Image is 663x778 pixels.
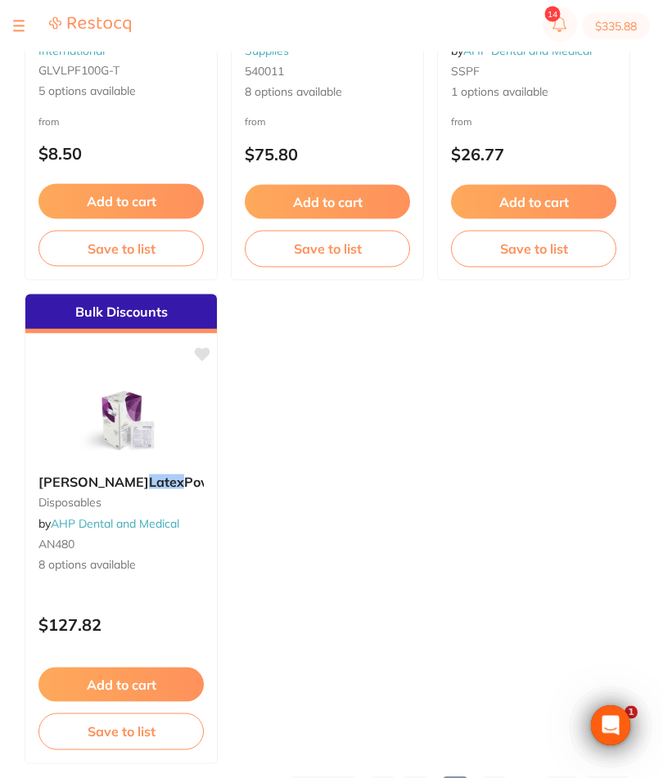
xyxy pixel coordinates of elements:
div: Bulk Discounts [25,295,217,334]
span: Powder [184,474,232,490]
span: 8 options available [245,84,410,101]
em: Latex [149,474,184,490]
a: Restocq Logo [49,16,131,36]
a: AHP Dental and Medical [51,516,179,531]
p: $8.50 [38,144,204,163]
p: $26.77 [451,145,616,164]
button: Add to cart [245,185,410,219]
span: AN480 [38,537,74,551]
button: Add to cart [38,668,204,702]
span: from [245,115,266,128]
span: 1 options available [451,84,616,101]
span: 5 options available [38,83,204,100]
p: $127.82 [38,615,204,634]
button: Save to list [451,231,616,267]
img: Restocq Logo [49,16,131,34]
img: Ansell Gammex Latex Powder Free Sterile Gloves [68,380,174,461]
span: 540011 [245,64,284,79]
span: 1 [625,706,638,719]
span: from [38,115,60,128]
button: Add to cart [451,185,616,219]
span: from [451,115,472,128]
button: Add to cart [38,184,204,218]
button: $335.88 [582,13,650,39]
button: Save to list [245,231,410,267]
button: Save to list [38,713,204,749]
div: Open Intercom Messenger [591,706,630,745]
span: GLVLPF100G-T [38,63,120,78]
small: disposables [38,496,204,509]
button: Save to list [38,231,204,267]
span: by [38,516,179,531]
span: SSPF [451,64,480,79]
b: Ansell Gammex Latex Powder Free Sterile Gloves [38,474,204,489]
p: $75.80 [245,145,410,164]
span: 8 options available [38,557,204,573]
span: [PERSON_NAME] [38,474,149,490]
